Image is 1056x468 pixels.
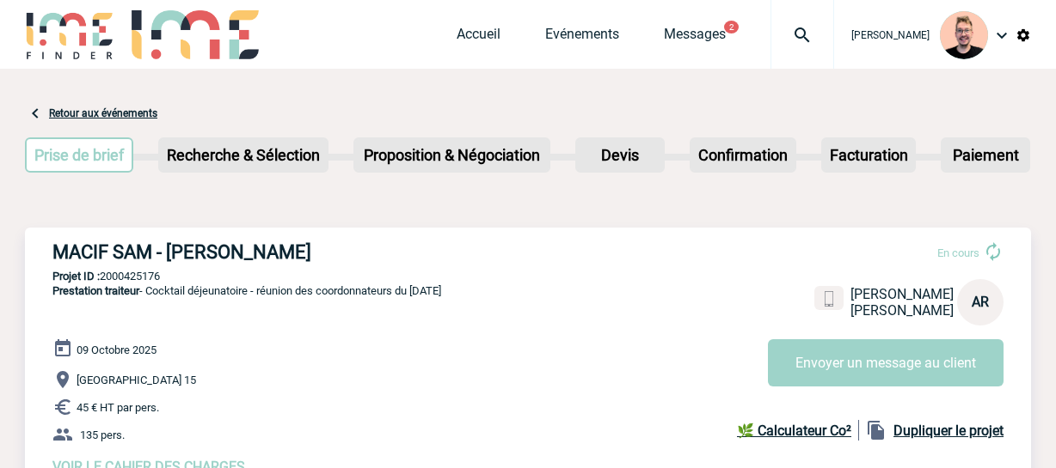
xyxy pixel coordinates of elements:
p: Prise de brief [27,139,132,171]
b: Dupliquer le projet [893,422,1004,439]
span: Prestation traiteur [52,284,139,297]
span: 135 pers. [80,428,125,441]
a: Evénements [545,26,619,50]
p: 2000425176 [25,270,1031,283]
p: Paiement [942,139,1028,171]
a: Retour aux événements [49,107,157,119]
p: Recherche & Sélection [160,139,327,171]
a: Accueil [457,26,500,50]
p: Devis [577,139,663,171]
img: 129741-1.png [940,11,988,59]
span: 45 € HT par pers. [77,401,159,414]
span: AR [972,294,989,310]
b: Projet ID : [52,270,100,283]
p: Facturation [823,139,915,171]
span: 09 Octobre 2025 [77,343,157,356]
h3: MACIF SAM - [PERSON_NAME] [52,241,568,263]
p: Proposition & Négociation [355,139,549,171]
a: Messages [664,26,726,50]
span: - Cocktail déjeunatoire - réunion des coordonnateurs du [DATE] [52,284,441,297]
span: [PERSON_NAME] [850,286,954,302]
span: [PERSON_NAME] [850,302,954,319]
span: [PERSON_NAME] [851,29,930,41]
a: 🌿 Calculateur Co² [737,420,859,441]
span: [GEOGRAPHIC_DATA] 15 [77,374,196,386]
img: IME-Finder [25,10,114,59]
p: Confirmation [691,139,795,171]
img: portable.png [821,291,837,307]
button: 2 [724,21,739,33]
button: Envoyer un message au client [768,339,1004,386]
b: 🌿 Calculateur Co² [737,422,851,439]
img: file_copy-black-24dp.png [866,420,887,441]
span: En cours [937,246,979,259]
